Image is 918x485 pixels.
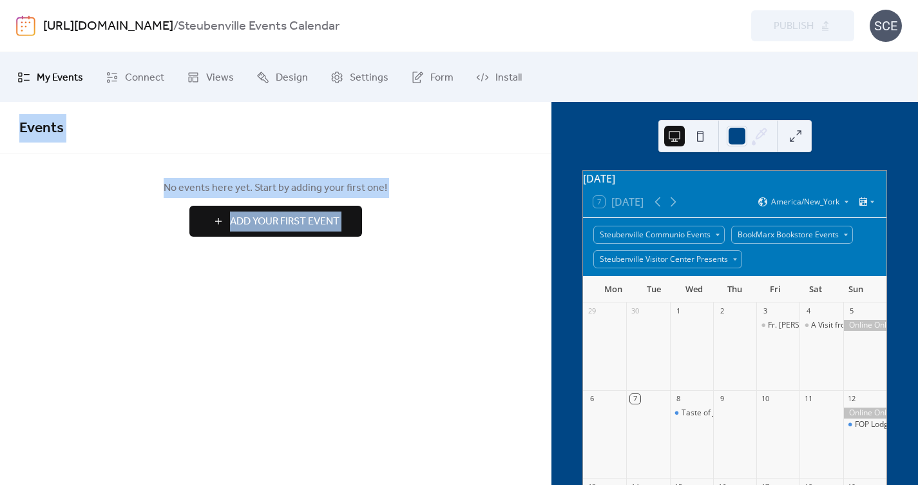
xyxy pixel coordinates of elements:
[16,15,35,36] img: logo
[276,68,308,88] span: Design
[803,306,813,316] div: 4
[430,68,454,88] span: Form
[836,277,876,302] div: Sun
[173,14,178,39] b: /
[583,171,886,186] div: [DATE]
[321,57,398,97] a: Settings
[843,419,886,430] div: FOP Lodge 97 Purse Bingo 2025
[125,68,164,88] span: Connect
[19,206,531,237] a: Add Your First Event
[674,306,684,316] div: 1
[847,306,857,316] div: 5
[799,320,843,331] div: A Visit from Meg Hunter-Kilmer!
[674,277,714,302] div: Wed
[803,394,813,404] div: 11
[670,408,713,419] div: Taste of Jefferson County presented by United Way of Jefferson County, OH
[19,181,531,196] span: No events here yet. Start by adding your first one!
[206,68,234,88] span: Views
[714,277,755,302] div: Thu
[717,394,727,404] div: 9
[634,277,674,302] div: Tue
[587,394,597,404] div: 6
[587,306,597,316] div: 29
[43,14,173,39] a: [URL][DOMAIN_NAME]
[8,57,93,97] a: My Events
[630,306,640,316] div: 30
[593,277,634,302] div: Mon
[19,114,64,143] span: Events
[760,306,770,316] div: 3
[189,206,362,237] button: Add Your First Event
[466,57,531,97] a: Install
[350,68,388,88] span: Settings
[796,277,836,302] div: Sat
[401,57,463,97] a: Form
[811,320,917,331] div: A Visit from [PERSON_NAME]!
[755,277,796,302] div: Fri
[96,57,174,97] a: Connect
[630,394,640,404] div: 7
[177,57,244,97] a: Views
[760,394,770,404] div: 10
[37,68,83,88] span: My Events
[771,198,839,206] span: America/New_York
[495,68,522,88] span: Install
[847,394,857,404] div: 12
[230,214,339,230] span: Add Your First Event
[717,306,727,316] div: 2
[674,394,684,404] div: 8
[870,10,902,42] div: SCE
[178,14,339,39] b: Steubenville Events Calendar
[843,408,886,419] div: Online Only
[247,57,318,97] a: Design
[843,320,886,331] div: Online Only
[756,320,799,331] div: Fr. Damian Ference: Flannery O'Connor and the Modern World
